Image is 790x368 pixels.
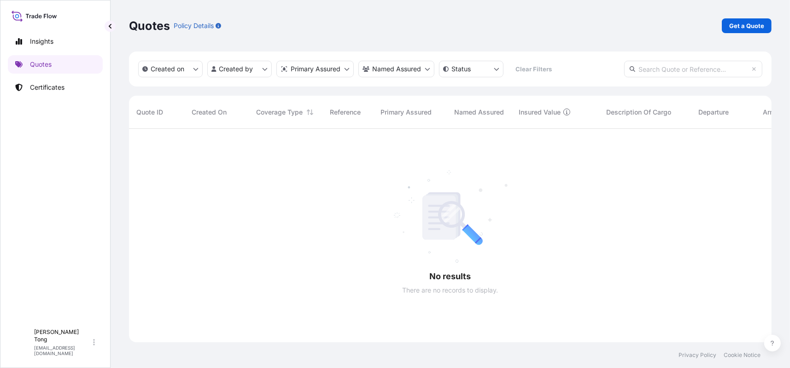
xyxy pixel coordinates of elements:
span: Description Of Cargo [606,108,671,117]
span: Coverage Type [256,108,303,117]
a: Certificates [8,78,103,97]
p: Clear Filters [516,64,552,74]
p: [PERSON_NAME] Tong [34,328,91,343]
p: Get a Quote [729,21,764,30]
p: Quotes [129,18,170,33]
span: C [18,338,24,347]
p: Primary Assured [291,64,340,74]
p: Status [451,64,471,74]
a: Privacy Policy [679,351,716,359]
button: createdOn Filter options [138,61,203,77]
span: Named Assured [454,108,504,117]
span: Primary Assured [380,108,432,117]
button: distributor Filter options [276,61,354,77]
span: Reference [330,108,361,117]
span: Quote ID [136,108,163,117]
span: Arrival [763,108,783,117]
span: Created On [192,108,227,117]
a: Insights [8,32,103,51]
a: Get a Quote [722,18,772,33]
a: Quotes [8,55,103,74]
p: Policy Details [174,21,214,30]
button: certificateStatus Filter options [439,61,503,77]
button: Sort [304,107,316,118]
p: Created by [219,64,253,74]
p: Insights [30,37,53,46]
span: Departure [698,108,729,117]
span: Insured Value [519,108,561,117]
p: Named Assured [372,64,421,74]
button: cargoOwner Filter options [358,61,434,77]
a: Cookie Notice [724,351,761,359]
p: [EMAIL_ADDRESS][DOMAIN_NAME] [34,345,91,356]
p: Certificates [30,83,64,92]
p: Created on [151,64,184,74]
input: Search Quote or Reference... [624,61,762,77]
p: Quotes [30,60,52,69]
button: Clear Filters [508,62,560,76]
button: createdBy Filter options [207,61,272,77]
